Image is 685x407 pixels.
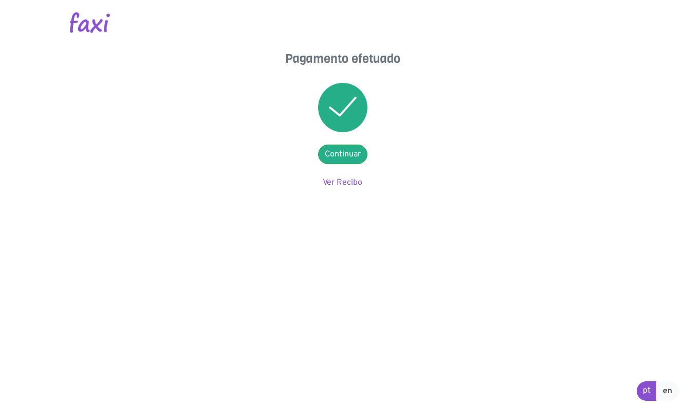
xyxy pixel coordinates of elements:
[240,51,446,66] h4: Pagamento efetuado
[318,83,367,132] img: success
[656,381,679,401] a: en
[318,145,367,164] a: Continuar
[637,381,657,401] a: pt
[323,178,362,188] a: Ver Recibo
